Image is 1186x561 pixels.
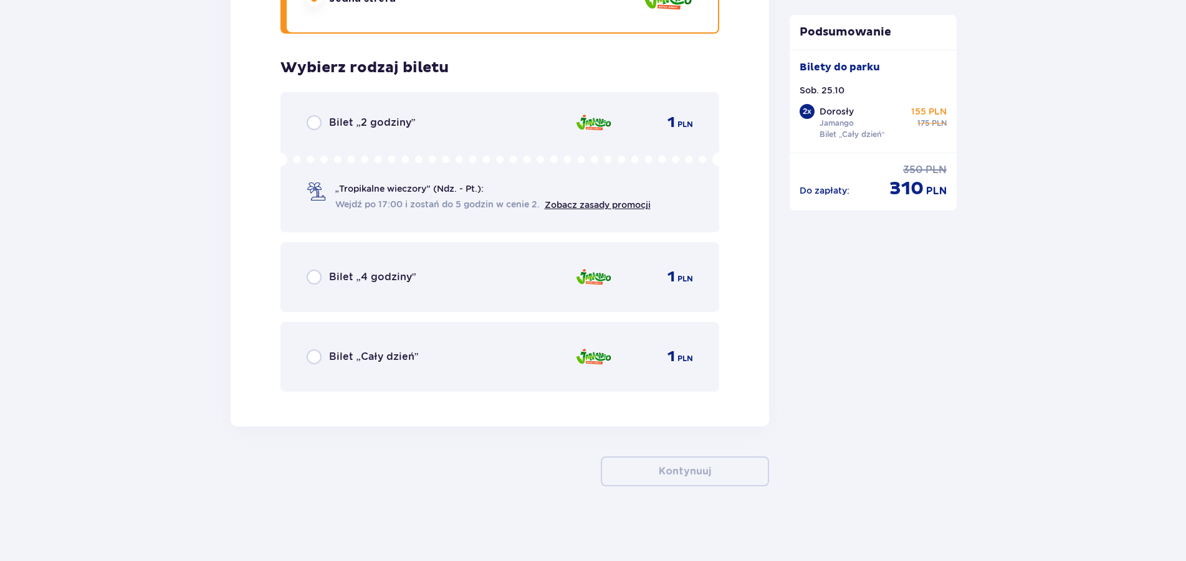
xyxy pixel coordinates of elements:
p: Kontynuuj [659,464,711,478]
span: 310 [889,177,924,200]
img: Jamango [575,264,612,290]
img: Jamango [575,344,612,370]
span: PLN [677,273,693,285]
p: Sob. 25.10 [800,84,844,97]
span: PLN [677,353,693,364]
span: 1 [667,113,675,132]
span: Bilet „Cały dzień” [329,350,419,364]
p: Jamango [820,118,854,129]
span: 175 [917,118,929,129]
p: Dorosły [820,105,854,118]
p: 155 PLN [911,105,947,118]
p: Bilet „Cały dzień” [820,129,885,140]
span: PLN [925,163,947,177]
span: PLN [677,119,693,130]
span: „Tropikalne wieczory" (Ndz. - Pt.): [335,182,484,195]
span: 1 [667,268,675,286]
p: Do zapłaty : [800,184,849,197]
span: 350 [903,163,923,177]
p: Bilety do parku [800,60,880,74]
span: 1 [667,347,675,366]
button: Kontynuuj [601,456,769,486]
img: Jamango [575,110,612,136]
span: Bilet „4 godziny” [329,270,416,284]
h3: Wybierz rodzaj biletu [280,59,449,77]
span: Wejdź po 17:00 i zostań do 5 godzin w cenie 2. [335,198,540,210]
span: PLN [932,118,947,129]
span: Bilet „2 godziny” [329,116,416,130]
span: PLN [926,184,947,198]
p: Podsumowanie [790,25,957,40]
div: 2 x [800,104,815,119]
a: Zobacz zasady promocji [545,200,651,210]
